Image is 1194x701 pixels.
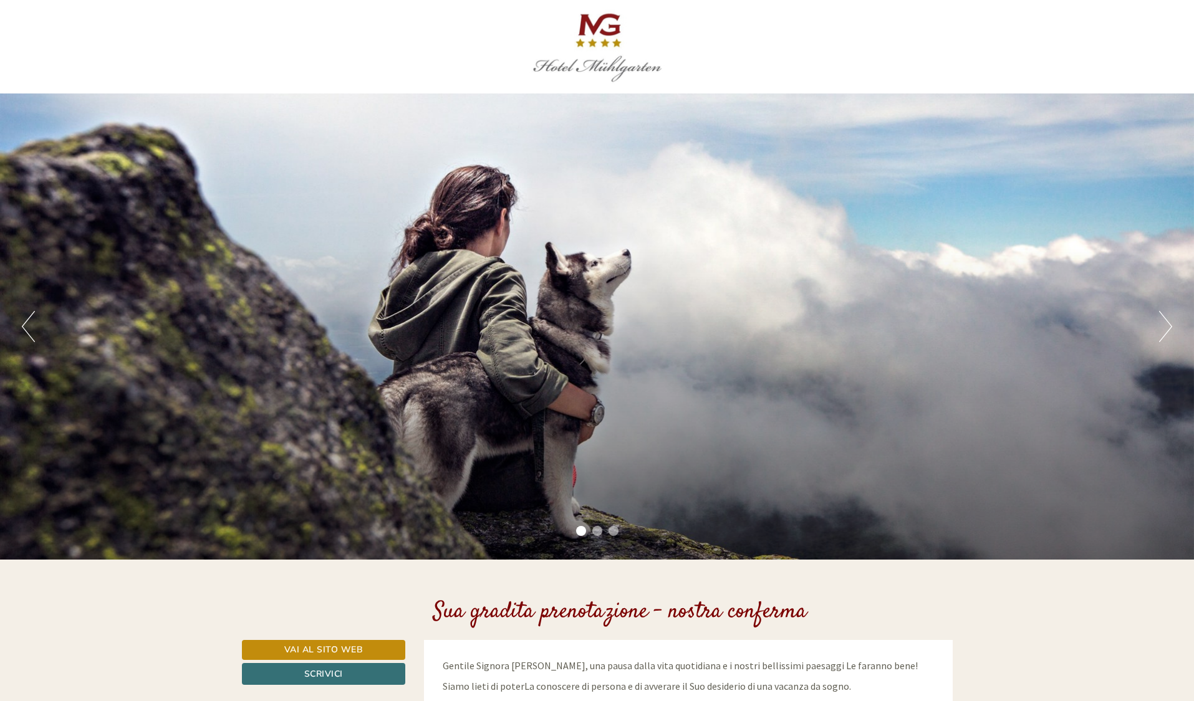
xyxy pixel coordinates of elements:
button: Previous [22,311,35,342]
p: Siamo lieti di poterLa conoscere di persona e di avverare il Suo desiderio di una vacanza da sogno. [443,679,934,694]
h1: Sua gradita prenotazione - nostra conferma [433,600,807,625]
button: Next [1159,311,1172,342]
p: Gentile Signora [PERSON_NAME], una pausa dalla vita quotidiana e i nostri bellissimi paesaggi Le ... [443,659,934,673]
a: Scrivici [242,663,406,685]
a: Vai al sito web [242,640,406,660]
